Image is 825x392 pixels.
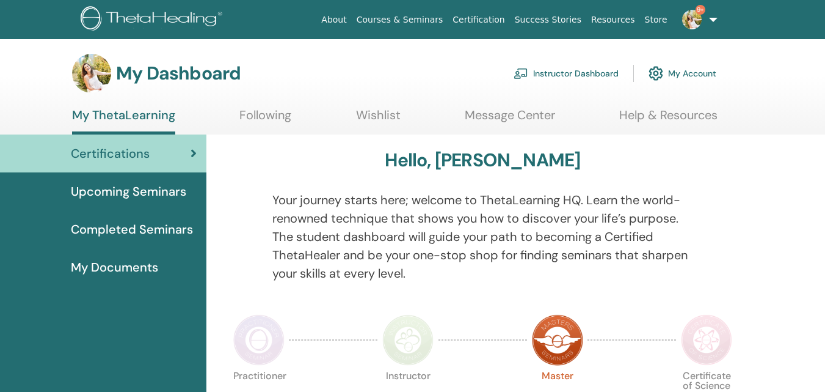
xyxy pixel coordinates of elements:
[116,62,241,84] h3: My Dashboard
[514,68,528,79] img: chalkboard-teacher.svg
[385,149,580,171] h3: Hello, [PERSON_NAME]
[316,9,351,31] a: About
[532,314,583,366] img: Master
[239,108,291,131] a: Following
[681,314,732,366] img: Certificate of Science
[352,9,448,31] a: Courses & Seminars
[81,6,227,34] img: logo.png
[682,10,702,29] img: default.jpg
[696,5,705,15] span: 9+
[640,9,672,31] a: Store
[649,63,663,84] img: cog.svg
[448,9,509,31] a: Certification
[72,54,111,93] img: default.jpg
[649,60,716,87] a: My Account
[72,108,175,135] a: My ThetaLearning
[514,60,619,87] a: Instructor Dashboard
[233,314,285,366] img: Practitioner
[382,314,434,366] img: Instructor
[356,108,401,131] a: Wishlist
[71,258,158,276] span: My Documents
[510,9,586,31] a: Success Stories
[465,108,555,131] a: Message Center
[586,9,640,31] a: Resources
[71,182,186,201] span: Upcoming Seminars
[71,220,193,239] span: Completed Seminars
[619,108,718,131] a: Help & Resources
[71,144,150,163] span: Certifications
[272,191,693,283] p: Your journey starts here; welcome to ThetaLearning HQ. Learn the world-renowned technique that sh...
